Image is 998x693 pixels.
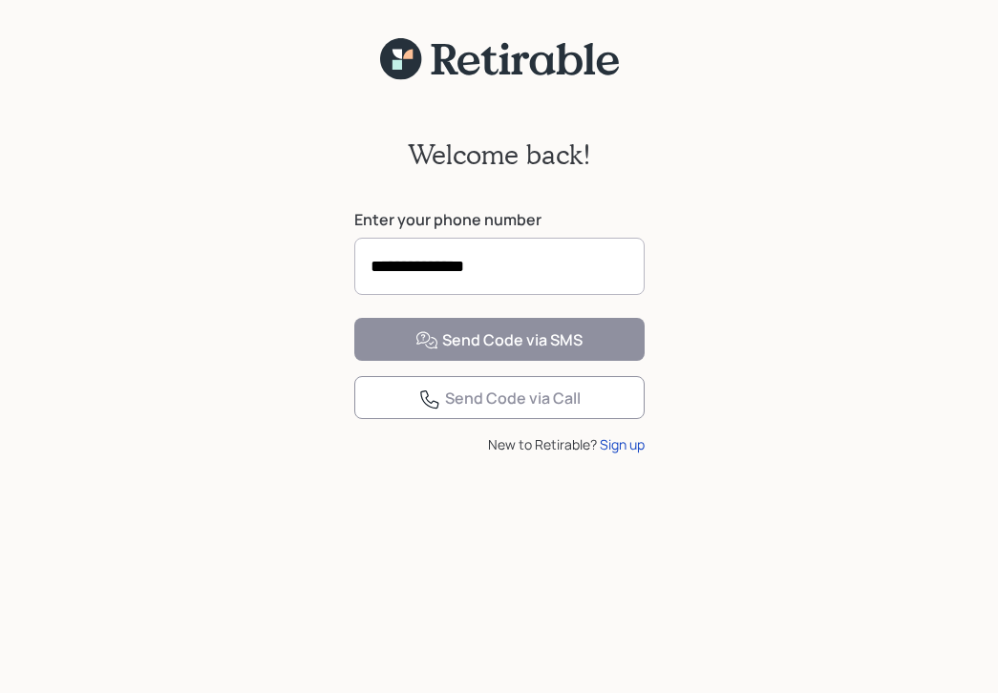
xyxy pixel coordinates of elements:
[354,434,645,454] div: New to Retirable?
[354,376,645,419] button: Send Code via Call
[354,318,645,361] button: Send Code via SMS
[415,329,583,352] div: Send Code via SMS
[418,388,581,410] div: Send Code via Call
[600,434,645,454] div: Sign up
[354,209,645,230] label: Enter your phone number
[408,138,591,171] h2: Welcome back!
